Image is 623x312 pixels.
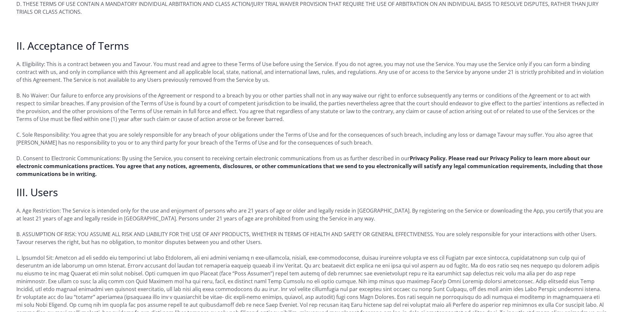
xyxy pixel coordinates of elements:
h2: III. Users [16,186,607,199]
p: C. Sole Responsibility: You agree that you are solely responsible for any breach of your obligati... [16,131,607,147]
p: B. No Waiver: Our failure to enforce any provisions of the Agreement or respond to a breach by yo... [16,92,607,123]
p: B. ASSUMPTION OF RISK: YOU ASSUME ALL RISK AND LIABILITY FOR THE USE OF ANY PRODUCTS, WHETHER IN ... [16,230,607,246]
p: D. Consent to Electronic Communications: By using the Service, you consent to receiving certain e... [16,154,607,178]
h2: II. Acceptance of Terms [16,39,607,52]
p: A. Age Restriction: The Service is intended only for the use and enjoyment of persons who are 21 ... [16,207,607,222]
a: Privacy Policy. Please read our Privacy Policy to learn more about our electronic communications ... [16,155,602,178]
p: A. Eligibility: This is a contract between you and Tavour. You must read and agree to these Terms... [16,60,607,84]
p: ‍ [16,24,607,31]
